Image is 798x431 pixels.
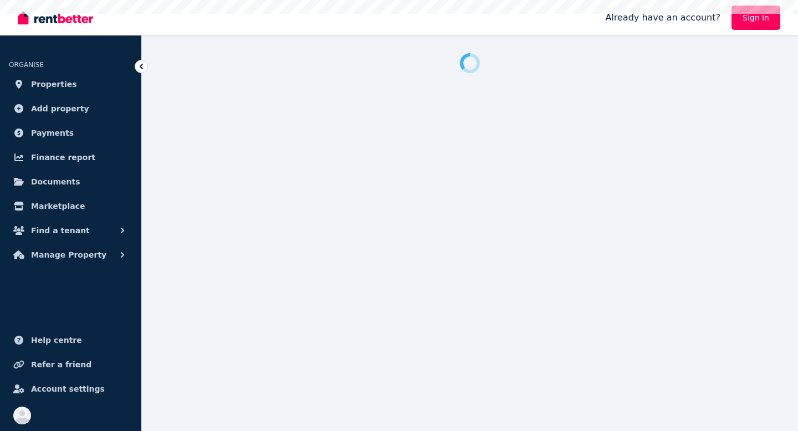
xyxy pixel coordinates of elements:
span: Finance report [31,151,95,164]
button: Find a tenant [9,219,132,242]
a: Refer a friend [9,353,132,376]
span: Manage Property [31,248,106,261]
button: Manage Property [9,244,132,266]
a: Documents [9,171,132,193]
span: Documents [31,175,80,188]
span: Help centre [31,333,82,347]
img: RentBetter [18,9,93,26]
span: Add property [31,102,89,115]
a: Properties [9,73,132,95]
a: Marketplace [9,195,132,217]
a: Sign In [731,6,780,30]
span: Payments [31,126,74,140]
span: Properties [31,78,77,91]
a: Finance report [9,146,132,168]
span: Already have an account? [605,11,720,24]
a: Payments [9,122,132,144]
a: Help centre [9,329,132,351]
a: Account settings [9,378,132,400]
span: Account settings [31,382,105,396]
span: Find a tenant [31,224,90,237]
span: Marketplace [31,199,85,213]
span: ORGANISE [9,61,44,69]
a: Add property [9,98,132,120]
span: Refer a friend [31,358,91,371]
